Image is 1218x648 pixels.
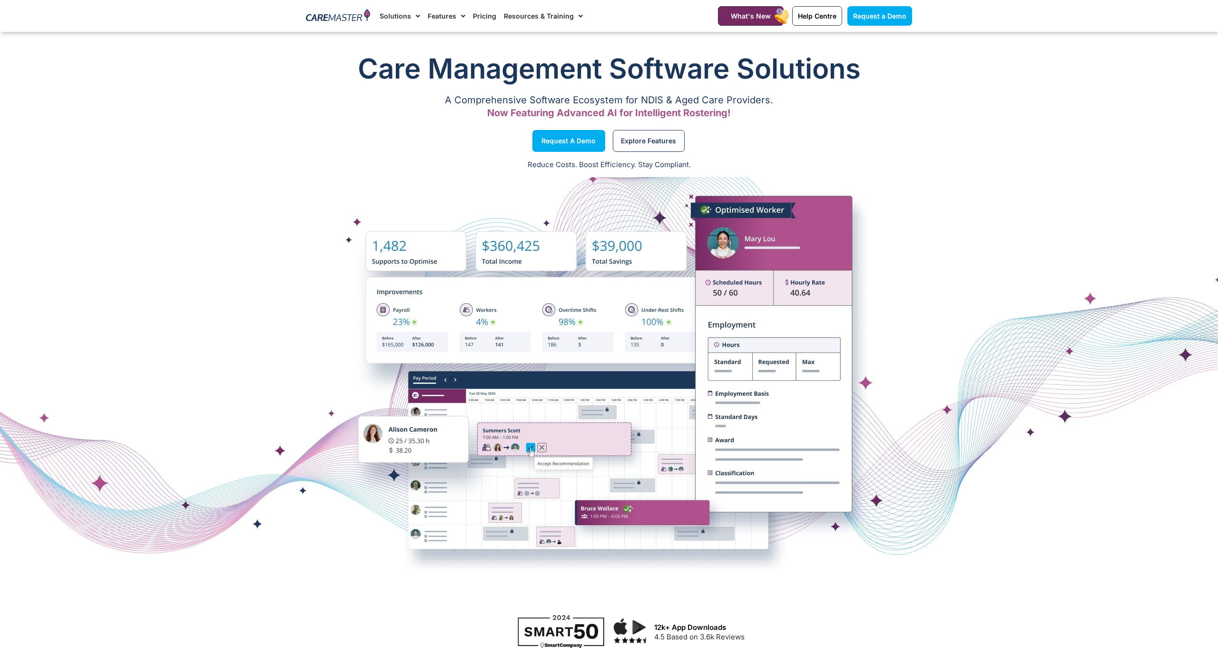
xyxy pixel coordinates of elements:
[487,107,731,119] span: Now Featuring Advanced AI for Intelligent Rostering!
[654,632,907,643] p: 4.5 Based on 3.6k Reviews
[718,6,784,26] a: What's New
[541,139,596,143] span: Request a Demo
[306,9,370,23] img: CareMaster Logo
[532,130,605,152] a: Request a Demo
[654,623,907,632] h3: 12k+ App Downloads
[731,12,771,20] span: What's New
[792,6,842,26] a: Help Centre
[853,12,906,20] span: Request a Demo
[621,139,676,143] span: Explore Features
[798,12,836,20] span: Help Centre
[306,50,912,88] h1: Care Management Software Solutions
[847,6,912,26] a: Request a Demo
[306,97,912,103] p: A Comprehensive Software Ecosystem for NDIS & Aged Care Providers.
[613,130,685,152] a: Explore Features
[6,160,1212,170] p: Reduce Costs. Boost Efficiency. Stay Compliant.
